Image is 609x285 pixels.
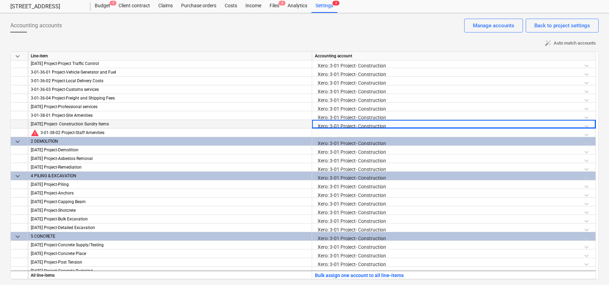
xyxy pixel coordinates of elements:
[473,21,514,30] div: Manage accounts
[31,180,309,189] div: 3-04-01 Project-Piling
[31,224,309,232] div: 3-04-06 Project-Detailed Excavation
[31,103,309,111] div: 3-01-37 Project-Professional services
[31,120,309,129] div: 3-01-39 Project- Construction Sundry Items
[31,68,309,77] div: 3-01-36-01 Project-Vehicle Generator and Fuel
[40,129,309,137] div: 3-01-38-02 Project-Staff Amenities
[13,137,22,146] span: keyboard_arrow_down
[31,154,309,163] div: 3-02-02 Project-Asbestos Removal
[332,1,339,6] span: 2
[31,258,309,267] div: 3-05-03 Project-Post Tension
[315,271,404,280] button: Bulk assign one account to all line-items
[31,249,309,258] div: 3-05-02 Project-Concrete Place
[28,52,312,60] div: Line-item
[31,59,309,68] div: 3-01-35 Project-Project Traffic Control
[31,189,309,198] div: 3-04-02 Project-Anchors
[312,52,596,60] div: Accounting account
[31,111,309,120] div: 3-01-38-01 Project-Site Amenities
[31,232,309,241] div: 5 CONCRETE
[31,137,309,146] div: 2 DEMOLITION
[31,172,309,180] div: 4 PILING & EXCAVATION
[110,1,116,6] span: 1
[13,232,22,241] span: keyboard_arrow_down
[31,85,309,94] div: 3-01-36-03 Project-Customs services
[31,77,309,85] div: 3-01-36-02 Project-Local Delivery Costs
[31,215,309,224] div: 3-04-05 Project-Bulk Excavation
[10,3,82,10] div: [STREET_ADDRESS]
[31,146,309,154] div: 3-02-01 Project-Demolition
[542,38,599,49] button: Auto match accounts
[526,19,599,32] button: Back to project settings
[31,241,309,249] div: 3-05-01 Project-Concrete Supply/Testing
[31,163,309,172] div: 3-02-03 Project-Remediation
[31,206,309,215] div: 3-04-04 Project-Shotcrete
[545,39,596,47] span: Auto match accounts
[31,198,309,206] div: 3-04-03 Project-Capping Beam
[31,129,39,137] span: No accounting account chosen for line-item. Line-item is not allowed to be connected to cost docu...
[545,40,551,46] span: auto_fix_high
[28,270,312,279] div: All line-items
[534,21,590,30] div: Back to project settings
[574,252,609,285] iframe: Chat Widget
[10,21,62,30] span: Accounting accounts
[279,1,285,6] span: 3
[31,267,309,275] div: 3-05-04 Project-Concrete Pumping
[464,19,523,32] button: Manage accounts
[31,94,309,103] div: 3-01-36-04 Project-Freight and Shipping Fees
[13,52,22,60] span: keyboard_arrow_down
[13,172,22,180] span: keyboard_arrow_down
